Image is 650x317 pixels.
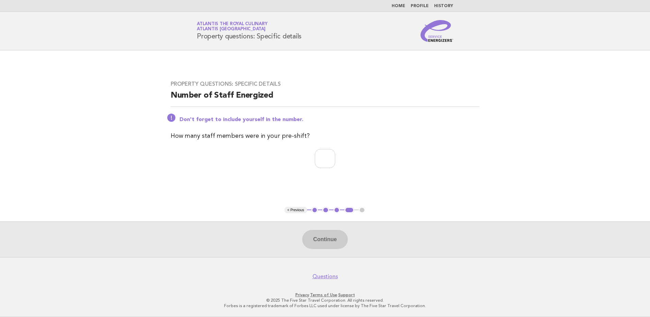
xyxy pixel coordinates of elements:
[392,4,405,8] a: Home
[171,90,479,107] h2: Number of Staff Energized
[344,207,354,214] button: 4
[197,27,266,32] span: Atlantis [GEOGRAPHIC_DATA]
[197,22,302,40] h1: Property questions: Specific details
[117,292,533,298] p: · ·
[411,4,429,8] a: Profile
[117,298,533,303] p: © 2025 The Five Star Travel Corporation. All rights reserved.
[421,20,453,42] img: Service Energizers
[179,116,479,123] p: Don't forget to include yourself in the number.
[197,22,267,31] a: Atlantis the Royal CulinaryAtlantis [GEOGRAPHIC_DATA]
[117,303,533,308] p: Forbes is a registered trademark of Forbes LLC used under license by The Five Star Travel Corpora...
[295,293,309,297] a: Privacy
[312,273,338,280] a: Questions
[338,293,355,297] a: Support
[171,81,479,87] h3: Property questions: Specific details
[310,293,337,297] a: Terms of Use
[333,207,340,214] button: 3
[285,207,307,214] button: < Previous
[434,4,453,8] a: History
[322,207,329,214] button: 2
[171,131,479,141] p: How many staff members were in your pre-shift?
[311,207,318,214] button: 1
